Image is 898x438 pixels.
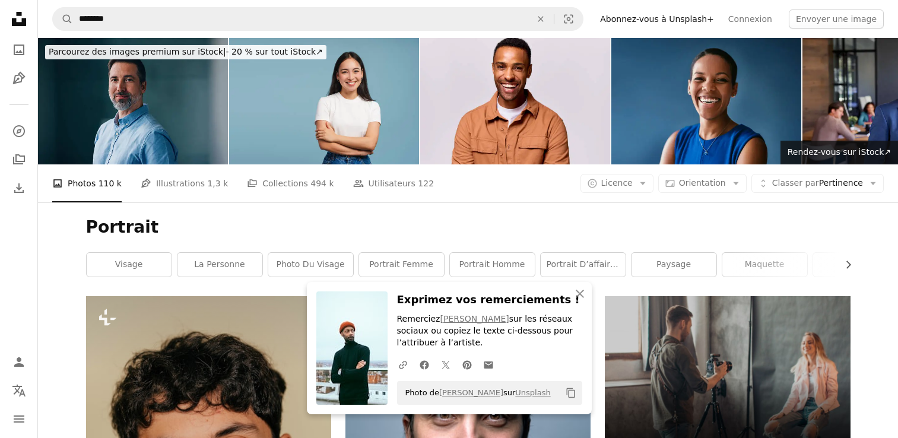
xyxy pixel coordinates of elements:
[207,177,228,190] span: 1,3 k
[38,38,334,66] a: Parcourez des images premium sur iStock|- 20 % sur tout iStock↗
[229,38,419,164] img: Femme asiatique souriante posant avec les bras croisés regardant la caméra sur fond bleu
[611,38,801,164] img: femme confiante souriant sur un fond bleu
[49,47,323,56] span: - 20 % sur tout iStock ↗
[418,177,434,190] span: 122
[658,174,747,193] button: Orientation
[52,7,583,31] form: Rechercher des visuels sur tout le site
[86,217,851,238] h1: Portrait
[541,253,626,277] a: Portrait d’affaires
[601,178,633,188] span: Licence
[268,253,353,277] a: photo du visage
[813,253,898,277] a: mode
[353,164,434,202] a: Utilisateurs 122
[561,383,581,403] button: Copier dans le presse-papier
[580,174,653,193] button: Licence
[528,8,554,30] button: Effacer
[87,253,172,277] a: Visage
[554,8,583,30] button: Recherche de visuels
[435,353,456,376] a: Partagez-leTwitter
[7,379,31,402] button: Langue
[177,253,262,277] a: la personne
[141,164,228,202] a: Illustrations 1,3 k
[780,141,898,164] a: Rendez-vous sur iStock↗
[397,291,582,309] h3: Exprimez vos remerciements !
[7,66,31,90] a: Illustrations
[420,38,610,164] img: Portrait en studio d’un homme adulte mi-racial heureux portant une chemise brune, un sourire à pl...
[53,8,73,30] button: Rechercher sur Unsplash
[751,174,884,193] button: Classer parPertinence
[397,313,582,349] p: Remerciez sur les réseaux sociaux ou copiez le texte ci-dessous pour l’attribuer à l’artiste.
[310,177,334,190] span: 494 k
[837,253,851,277] button: faire défiler la liste vers la droite
[515,388,550,397] a: Unsplash
[247,164,334,202] a: Collections 494 k
[772,177,863,189] span: Pertinence
[38,38,228,164] img: Homme mûr confiant souriant en tenue professionnelle avec un fond calme
[788,147,891,157] span: Rendez-vous sur iStock ↗
[7,38,31,62] a: Photos
[679,178,726,188] span: Orientation
[721,9,779,28] a: Connexion
[789,9,884,28] button: Envoyer une image
[632,253,716,277] a: paysage
[7,148,31,172] a: Collections
[440,314,509,323] a: [PERSON_NAME]
[450,253,535,277] a: portrait homme
[7,119,31,143] a: Explorer
[399,383,551,402] span: Photo de sur
[772,178,819,188] span: Classer par
[593,9,721,28] a: Abonnez-vous à Unsplash+
[359,253,444,277] a: portrait femme
[414,353,435,376] a: Partagez-leFacebook
[7,350,31,374] a: Connexion / S’inscrire
[722,253,807,277] a: maquette
[439,388,503,397] a: [PERSON_NAME]
[49,47,226,56] span: Parcourez des images premium sur iStock |
[456,353,478,376] a: Partagez-lePinterest
[7,407,31,431] button: Menu
[7,176,31,200] a: Historique de téléchargement
[478,353,499,376] a: Partager par mail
